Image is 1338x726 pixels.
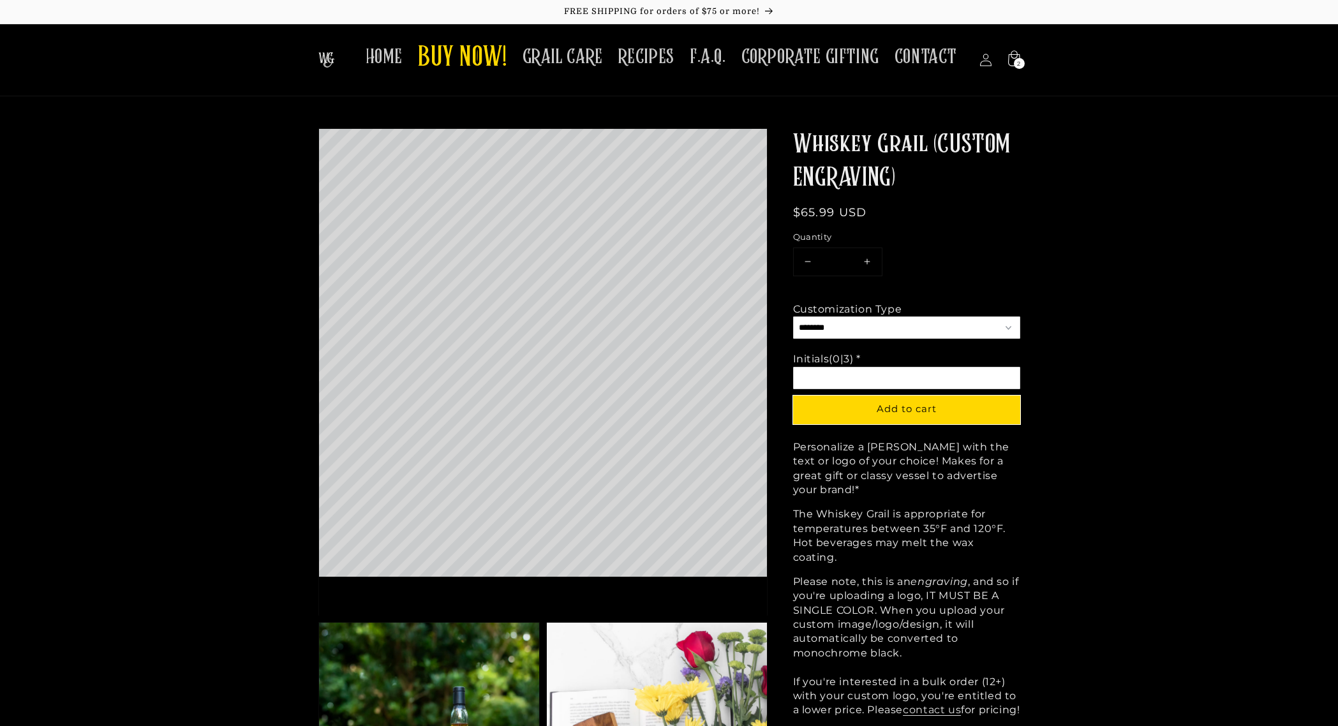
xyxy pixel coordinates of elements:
[793,231,1020,244] label: Quantity
[793,508,1006,563] span: The Whiskey Grail is appropriate for temperatures between 35°F and 120°F. Hot beverages may melt ...
[611,37,682,77] a: RECIPES
[1017,58,1021,69] span: 2
[877,403,937,415] span: Add to cart
[682,37,734,77] a: F.A.Q.
[903,704,961,716] a: contact us
[13,6,1325,17] p: FREE SHIPPING for orders of $75 or more!
[690,45,726,70] span: F.A.Q.
[911,575,967,588] em: engraving
[366,45,403,70] span: HOME
[793,396,1020,424] button: Add to cart
[887,37,965,77] a: CONTACT
[418,41,507,76] span: BUY NOW!
[829,353,853,365] span: (0|3)
[793,440,1020,498] p: Personalize a [PERSON_NAME] with the text or logo of your choice! Makes for a great gift or class...
[515,37,611,77] a: GRAIL CARE
[358,37,410,77] a: HOME
[793,352,861,366] div: Initials
[618,45,674,70] span: RECIPES
[793,205,867,219] span: $65.99 USD
[895,45,957,70] span: CONTACT
[410,33,515,84] a: BUY NOW!
[793,128,1020,195] h1: Whiskey Grail (CUSTOM ENGRAVING)
[318,52,334,68] img: The Whiskey Grail
[734,37,887,77] a: CORPORATE GIFTING
[523,45,603,70] span: GRAIL CARE
[741,45,879,70] span: CORPORATE GIFTING
[793,302,902,316] div: Customization Type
